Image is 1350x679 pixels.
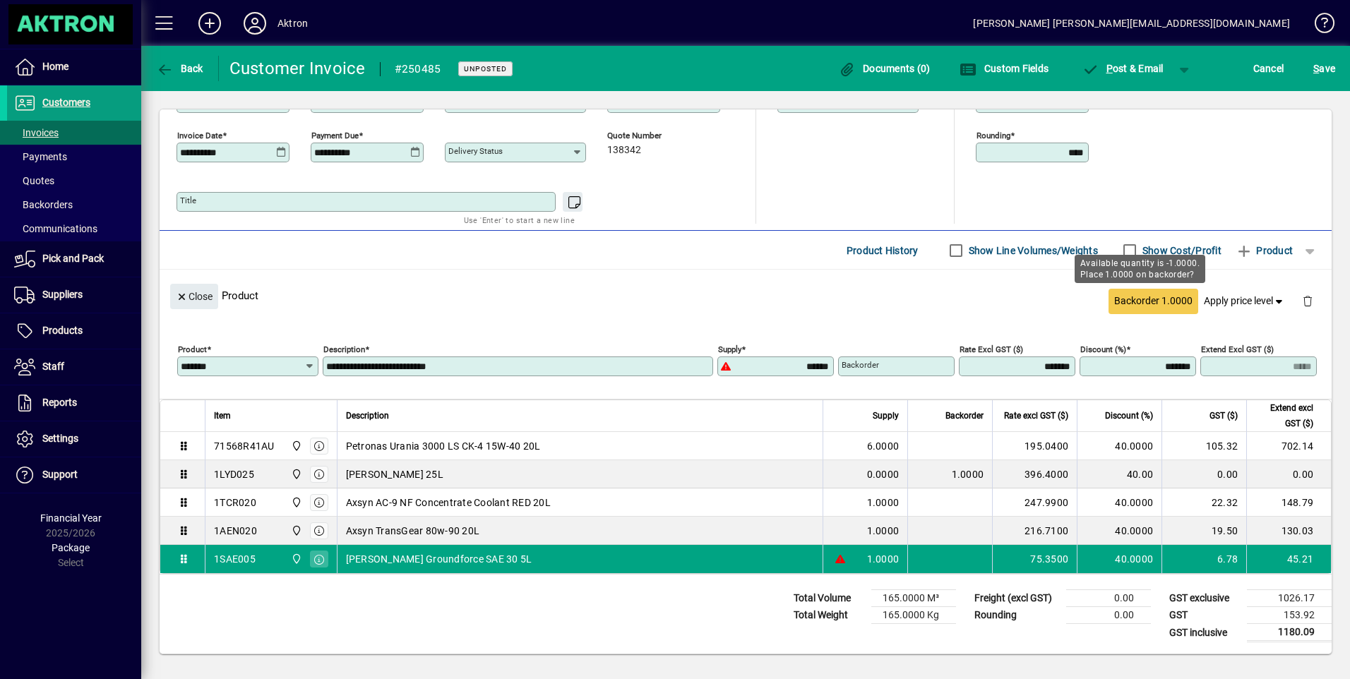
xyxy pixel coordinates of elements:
[1209,408,1238,423] span: GST ($)
[40,512,102,524] span: Financial Year
[976,131,1010,140] mat-label: Rounding
[1001,439,1068,453] div: 195.0400
[42,61,68,72] span: Home
[7,313,141,349] a: Products
[718,344,741,354] mat-label: Supply
[835,56,934,81] button: Documents (0)
[7,121,141,145] a: Invoices
[956,56,1052,81] button: Custom Fields
[1105,408,1153,423] span: Discount (%)
[7,457,141,493] a: Support
[1310,56,1339,81] button: Save
[187,11,232,36] button: Add
[1001,552,1068,566] div: 75.3500
[42,97,90,108] span: Customers
[42,325,83,336] span: Products
[464,212,575,228] mat-hint: Use 'Enter' to start a new line
[1162,624,1247,642] td: GST inclusive
[7,421,141,457] a: Settings
[178,344,207,354] mat-label: Product
[867,467,900,481] span: 0.0000
[7,145,141,169] a: Payments
[873,408,899,423] span: Supply
[464,64,507,73] span: Unposted
[14,127,59,138] span: Invoices
[1162,590,1247,607] td: GST exclusive
[1246,432,1331,460] td: 702.14
[607,131,692,140] span: Quote number
[1161,517,1246,545] td: 19.50
[7,193,141,217] a: Backorders
[1229,238,1300,263] button: Product
[346,524,480,538] span: Axsyn TransGear 80w-90 20L
[229,57,366,80] div: Customer Invoice
[871,607,956,624] td: 165.0000 Kg
[1291,284,1325,318] button: Delete
[156,63,203,74] span: Back
[7,277,141,313] a: Suppliers
[7,241,141,277] a: Pick and Pack
[346,439,541,453] span: Petronas Urania 3000 LS CK-4 15W-40 20L
[7,169,141,193] a: Quotes
[7,217,141,241] a: Communications
[1236,239,1293,262] span: Product
[1247,607,1332,624] td: 153.92
[176,285,213,308] span: Close
[1001,524,1068,538] div: 216.7100
[287,495,304,510] span: Central
[1246,460,1331,488] td: 0.00
[960,344,1023,354] mat-label: Rate excl GST ($)
[1077,432,1161,460] td: 40.0000
[287,438,304,454] span: Central
[346,408,389,423] span: Description
[1001,495,1068,510] div: 247.9900
[1075,255,1205,283] div: Available quantity is -1.0000. Place 1.0000 on backorder?
[153,56,207,81] button: Back
[841,238,924,263] button: Product History
[1253,57,1284,80] span: Cancel
[1201,344,1274,354] mat-label: Extend excl GST ($)
[1109,289,1198,314] button: Backorder 1.0000
[42,433,78,444] span: Settings
[1140,244,1221,258] label: Show Cost/Profit
[1255,400,1313,431] span: Extend excl GST ($)
[42,253,104,264] span: Pick and Pack
[214,439,275,453] div: 71568R41AU
[1246,488,1331,517] td: 148.79
[287,551,304,567] span: Central
[1082,63,1164,74] span: ost & Email
[14,151,67,162] span: Payments
[952,467,984,481] span: 1.0000
[1247,624,1332,642] td: 1180.09
[42,397,77,408] span: Reports
[214,552,256,566] div: 1SAE005
[14,223,97,234] span: Communications
[973,12,1290,35] div: [PERSON_NAME] [PERSON_NAME][EMAIL_ADDRESS][DOMAIN_NAME]
[214,467,254,481] div: 1LYD025
[1077,460,1161,488] td: 40.00
[1080,344,1126,354] mat-label: Discount (%)
[607,145,641,156] span: 138342
[214,524,257,538] div: 1AEN020
[1198,289,1291,314] button: Apply price level
[867,524,900,538] span: 1.0000
[214,495,256,510] div: 1TCR020
[867,552,900,566] span: 1.0000
[160,270,1332,321] div: Product
[1066,590,1151,607] td: 0.00
[1077,545,1161,573] td: 40.0000
[141,56,219,81] app-page-header-button: Back
[346,467,443,481] span: [PERSON_NAME] 25L
[1066,607,1151,624] td: 0.00
[1162,607,1247,624] td: GST
[1075,56,1171,81] button: Post & Email
[180,196,196,205] mat-label: Title
[277,12,308,35] div: Aktron
[1106,63,1113,74] span: P
[346,552,532,566] span: [PERSON_NAME] Groundforce SAE 30 5L
[1004,408,1068,423] span: Rate excl GST ($)
[967,607,1066,624] td: Rounding
[1291,294,1325,307] app-page-header-button: Delete
[1250,56,1288,81] button: Cancel
[1001,467,1068,481] div: 396.4000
